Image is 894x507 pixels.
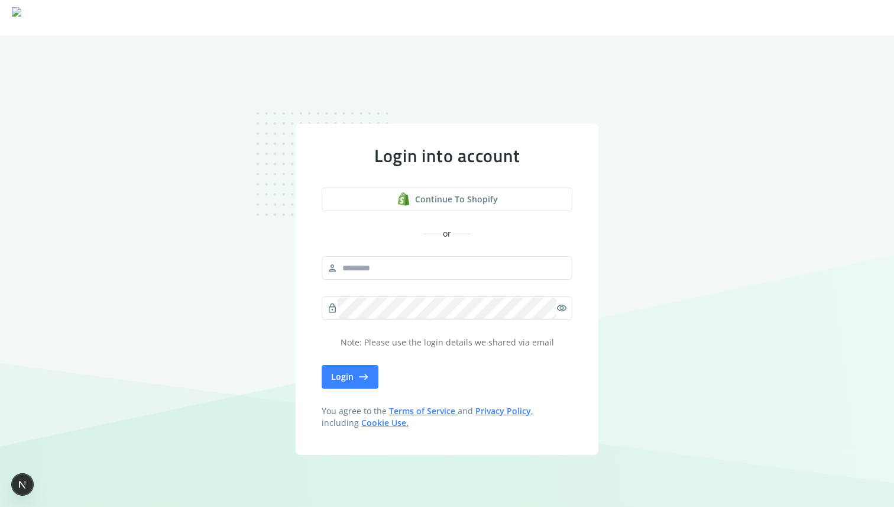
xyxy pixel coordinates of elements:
button: Login east [322,365,378,389]
span: lock [327,300,338,317]
p: Note: Please use the login details we shared via email [322,337,572,348]
span: You agree to the and , including [322,405,572,429]
a: Terms of Service [389,405,458,416]
a: Cookie Use. [361,417,409,428]
button: Continue to shopify [322,188,572,211]
img: shopify logo [397,192,410,206]
div: or [322,228,572,240]
span: Continue to shopify [415,193,498,205]
a: shopify logoContinue to shopify [322,188,572,211]
span: person [327,260,338,276]
span: visibility [556,300,567,317]
span: east [358,369,369,385]
img: Logo [12,7,87,31]
div: Login into account [322,145,572,166]
a: Privacy Policy [475,405,531,416]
